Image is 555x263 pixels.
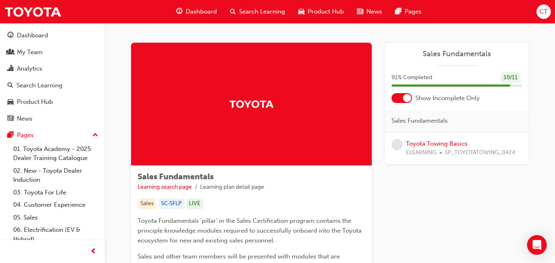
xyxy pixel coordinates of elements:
a: My Team [3,45,101,60]
span: Sales Fundamentals [391,116,448,126]
span: search-icon [230,7,236,17]
span: guage-icon [176,7,182,17]
a: news-iconNews [350,3,389,20]
a: 03. Toyota For Life [10,186,101,199]
a: Search Learning [3,78,101,93]
div: Sales [138,198,157,209]
span: pages-icon [395,7,401,17]
span: prev-icon [90,247,97,257]
span: chart-icon [7,65,14,73]
a: Sales Fundamentals [391,49,522,59]
div: Pages [17,130,34,140]
a: guage-iconDashboard [170,3,223,20]
a: search-iconSearch Learning [223,3,292,20]
button: Pages [3,128,101,143]
span: search-icon [7,82,13,89]
span: Search Learning [239,7,285,16]
span: guage-icon [7,32,14,39]
a: 02. New - Toyota Dealer Induction [10,165,101,186]
span: news-icon [7,115,14,123]
span: CT [539,7,548,16]
a: pages-iconPages [389,3,428,20]
span: ELEARNING [406,148,436,158]
span: people-icon [7,49,14,56]
div: 10 / 11 [501,72,520,83]
span: 91 % Completed [391,73,432,82]
div: SC-SFLP [158,198,184,209]
a: Toyota Towing Basics [406,140,467,147]
span: News [366,7,382,16]
span: Show Incomplete Only [415,94,480,103]
div: News [17,114,32,123]
span: Sales Fundamentals [138,172,214,181]
button: DashboardMy TeamAnalyticsSearch LearningProduct HubNews [3,26,101,128]
img: Trak [4,2,62,21]
div: Analytics [17,64,42,73]
a: car-iconProduct Hub [292,3,350,20]
a: 05. Sales [10,211,101,224]
div: Dashboard [17,31,48,40]
a: News [3,111,101,126]
span: Pages [405,7,421,16]
span: news-icon [357,7,363,17]
a: 06. Electrification (EV & Hybrid) [10,224,101,245]
a: Product Hub [3,94,101,110]
span: car-icon [298,7,304,17]
li: Learning plan detail page [200,183,264,192]
div: My Team [17,48,43,57]
a: Learning search page [138,183,192,190]
span: learningRecordVerb_NONE-icon [391,139,403,150]
a: 01. Toyota Academy - 2025 Dealer Training Catalogue [10,143,101,165]
div: Product Hub [17,97,53,107]
div: Open Intercom Messenger [527,235,547,255]
a: 04. Customer Experience [10,199,101,211]
span: Dashboard [186,7,217,16]
button: CT [537,5,551,19]
span: pages-icon [7,132,14,139]
span: Toyota Fundamentals 'pillar' in the Sales Certification program contains the principle knowledge ... [138,217,363,244]
span: SP_TOYOTATOWING_0424 [445,148,515,158]
img: Trak [229,97,274,111]
span: up-icon [92,130,98,141]
span: car-icon [7,98,14,106]
a: Analytics [3,61,101,76]
span: Product Hub [308,7,344,16]
div: Search Learning [16,81,62,90]
div: LIVE [186,198,203,209]
a: Dashboard [3,28,101,43]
